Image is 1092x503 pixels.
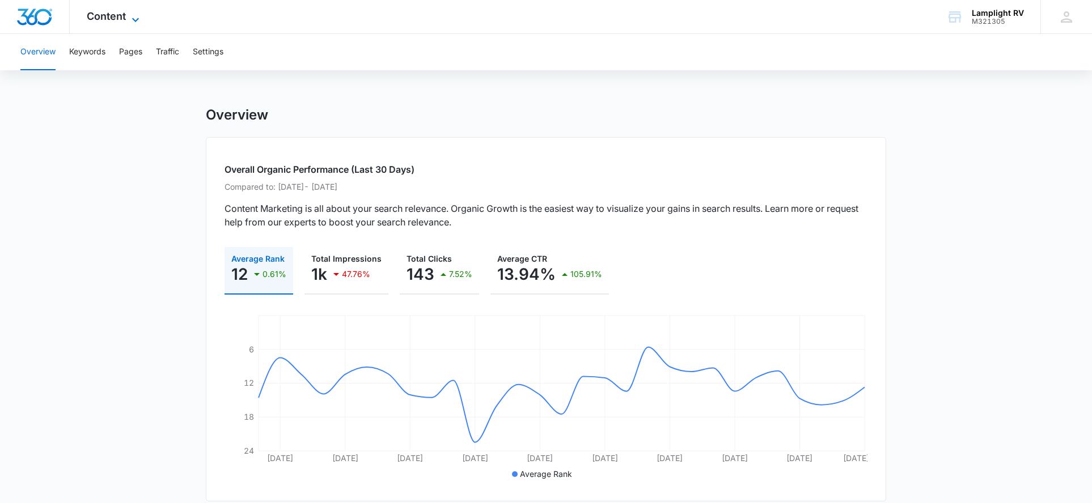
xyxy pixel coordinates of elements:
[225,202,867,229] p: Content Marketing is all about your search relevance. Organic Growth is the easiest way to visual...
[520,469,572,479] span: Average Rank
[267,453,293,463] tspan: [DATE]
[119,34,142,70] button: Pages
[592,453,618,463] tspan: [DATE]
[193,34,223,70] button: Settings
[87,10,126,22] span: Content
[231,254,285,263] span: Average Rank
[497,265,556,283] p: 13.94%
[449,270,472,278] p: 7.52%
[972,18,1024,25] div: account id
[311,265,327,283] p: 1k
[206,106,268,123] h1: Overview
[249,344,254,354] tspan: 6
[972,8,1024,18] div: account name
[397,453,423,463] tspan: [DATE]
[722,453,748,463] tspan: [DATE]
[657,453,683,463] tspan: [DATE]
[332,453,358,463] tspan: [DATE]
[20,34,56,70] button: Overview
[497,254,547,263] span: Average CTR
[244,378,254,387] tspan: 12
[843,453,869,463] tspan: [DATE]
[407,254,452,263] span: Total Clicks
[225,181,867,193] p: Compared to: [DATE] - [DATE]
[69,34,105,70] button: Keywords
[156,34,179,70] button: Traffic
[231,265,248,283] p: 12
[570,270,602,278] p: 105.91%
[311,254,382,263] span: Total Impressions
[244,446,254,455] tspan: 24
[407,265,434,283] p: 143
[244,412,254,421] tspan: 18
[527,453,553,463] tspan: [DATE]
[225,163,867,176] h2: Overall Organic Performance (Last 30 Days)
[342,270,370,278] p: 47.76%
[462,453,488,463] tspan: [DATE]
[263,270,286,278] p: 0.61%
[786,453,812,463] tspan: [DATE]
